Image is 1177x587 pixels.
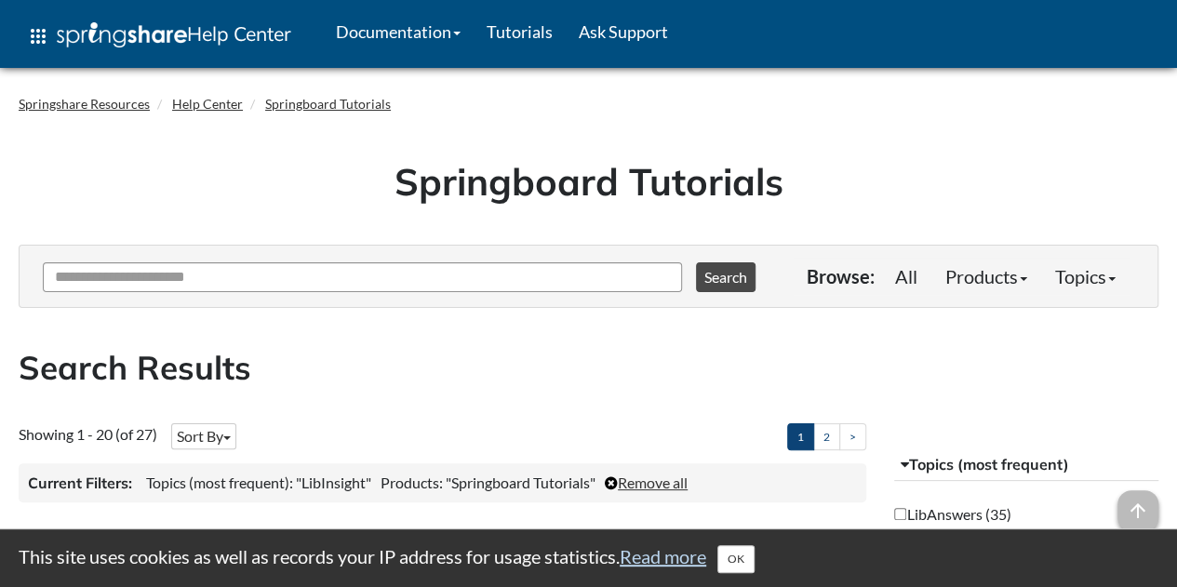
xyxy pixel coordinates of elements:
[265,96,391,112] a: Springboard Tutorials
[57,22,187,47] img: Springshare
[881,258,931,295] a: All
[894,508,906,520] input: LibAnswers (35)
[19,96,150,112] a: Springshare Resources
[14,8,304,64] a: apps Help Center
[19,345,1158,391] h2: Search Results
[1117,490,1158,531] span: arrow_upward
[620,545,706,567] a: Read more
[19,425,157,443] span: Showing 1 - 20 (of 27)
[717,545,755,573] button: Close
[894,504,1010,525] label: LibAnswers (35)
[1041,258,1130,295] a: Topics
[28,473,132,493] h3: Current Filters
[33,155,1144,207] h1: Springboard Tutorials
[146,474,293,491] span: Topics (most frequent):
[296,474,371,491] span: "LibInsight"
[605,474,688,491] a: Remove all
[172,96,243,112] a: Help Center
[171,423,236,449] button: Sort By
[807,263,875,289] p: Browse:
[839,423,866,450] a: >
[187,21,291,46] span: Help Center
[787,423,866,450] ul: Pagination of search results
[813,423,840,450] a: 2
[931,258,1041,295] a: Products
[381,474,443,491] span: Products:
[1117,492,1158,514] a: arrow_upward
[323,8,474,55] a: Documentation
[787,423,814,450] a: 1
[894,448,1158,482] button: Topics (most frequent)
[696,262,756,292] button: Search
[446,474,595,491] span: "Springboard Tutorials"
[27,25,49,47] span: apps
[566,8,681,55] a: Ask Support
[474,8,566,55] a: Tutorials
